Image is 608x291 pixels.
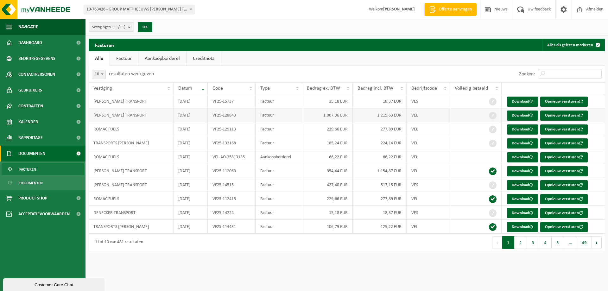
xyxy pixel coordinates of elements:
a: Download [507,124,538,135]
a: Aankoopborderel [138,51,186,66]
a: Documenten [2,177,84,189]
td: [DATE] [174,94,208,108]
td: [PERSON_NAME] TRANSPORT [89,164,174,178]
td: [DATE] [174,150,208,164]
td: 66,22 EUR [353,150,407,164]
span: 10 [92,70,105,79]
td: 427,40 EUR [302,178,353,192]
span: 10-763426 - GROUP MATTHEEUWS ERIC TRANSPORT [84,5,194,14]
button: Opnieuw versturen [540,138,588,149]
td: 1.007,96 EUR [302,108,353,122]
td: 1.219,63 EUR [353,108,407,122]
span: Dashboard [18,35,42,51]
a: Offerte aanvragen [424,3,477,16]
td: Factuur [256,206,302,220]
a: Facturen [2,163,84,175]
td: VF25-112415 [208,192,256,206]
td: VES [407,94,450,108]
span: Rapportage [18,130,43,146]
td: VF25-129113 [208,122,256,136]
td: ROMAC FUELS [89,122,174,136]
td: 106,79 EUR [302,220,353,234]
a: Download [507,111,538,121]
span: Bedrijfscode [411,86,437,91]
iframe: chat widget [3,277,106,291]
td: TRANSPORTS [PERSON_NAME] [89,220,174,234]
td: 185,24 EUR [302,136,353,150]
a: Download [507,166,538,176]
button: 1 [502,236,515,249]
td: VF25-112060 [208,164,256,178]
span: Bedrijfsgegevens [18,51,55,66]
span: … [564,236,577,249]
a: Download [507,138,538,149]
td: VEL [407,220,450,234]
td: [PERSON_NAME] TRANSPORT [89,108,174,122]
span: Datum [178,86,192,91]
div: 1 tot 10 van 481 resultaten [92,237,143,248]
td: [DATE] [174,122,208,136]
td: VEL-AO-25813135 [208,150,256,164]
span: Type [260,86,270,91]
td: VF25-14224 [208,206,256,220]
span: Code [212,86,223,91]
a: Factuur [110,51,138,66]
button: Vestigingen(11/11) [89,22,134,32]
button: Opnieuw versturen [540,124,588,135]
span: Product Shop [18,190,47,206]
td: 229,66 EUR [302,192,353,206]
td: 18,37 EUR [353,94,407,108]
td: VF25-114431 [208,220,256,234]
a: Download [507,222,538,232]
a: Download [507,208,538,218]
td: Factuur [256,192,302,206]
td: Factuur [256,164,302,178]
button: 2 [515,236,527,249]
td: ROMAC FUELS [89,150,174,164]
button: Opnieuw versturen [540,208,588,218]
h2: Facturen [89,39,120,51]
td: VES [407,178,450,192]
span: Contactpersonen [18,66,55,82]
td: [DATE] [174,164,208,178]
button: 49 [577,236,592,249]
td: 224,14 EUR [353,136,407,150]
td: VEL [407,108,450,122]
td: DENECKER TRANSPORT [89,206,174,220]
td: [PERSON_NAME] TRANSPORT [89,94,174,108]
td: 954,44 EUR [302,164,353,178]
a: Download [507,152,538,162]
button: 3 [527,236,539,249]
td: Factuur [256,220,302,234]
span: Gebruikers [18,82,42,98]
td: [DATE] [174,192,208,206]
td: VF25-128843 [208,108,256,122]
button: Previous [492,236,502,249]
span: Documenten [18,146,45,161]
span: Kalender [18,114,38,130]
td: 18,37 EUR [353,206,407,220]
button: Opnieuw versturen [540,166,588,176]
button: Opnieuw versturen [540,194,588,204]
span: Facturen [19,163,36,175]
td: 1.154,87 EUR [353,164,407,178]
button: 4 [539,236,552,249]
td: VEL [407,150,450,164]
td: VEL [407,164,450,178]
span: Contracten [18,98,43,114]
td: ROMAC FUELS [89,192,174,206]
strong: [PERSON_NAME] [383,7,415,12]
td: Factuur [256,94,302,108]
td: 229,66 EUR [302,122,353,136]
a: Download [507,97,538,107]
td: VF25-132168 [208,136,256,150]
button: Opnieuw versturen [540,111,588,121]
td: TRANSPORTS [PERSON_NAME] [89,136,174,150]
td: Factuur [256,178,302,192]
td: 517,15 EUR [353,178,407,192]
button: Next [592,236,602,249]
count: (11/11) [112,25,125,29]
td: [DATE] [174,108,208,122]
td: Factuur [256,108,302,122]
